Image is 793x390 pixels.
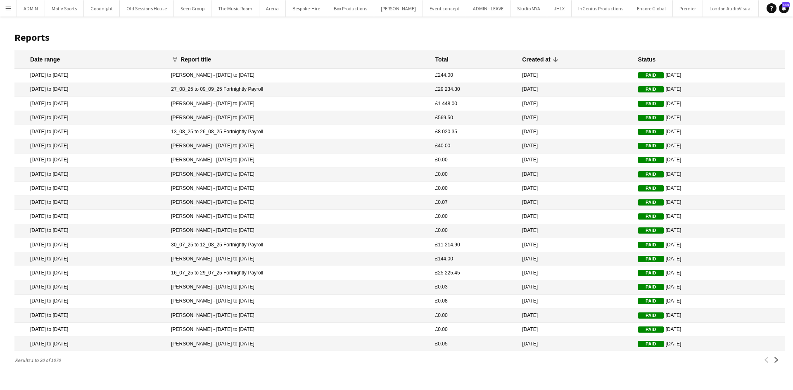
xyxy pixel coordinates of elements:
button: Encore Global [630,0,673,17]
span: Paid [638,129,664,135]
mat-cell: [DATE] [518,323,634,337]
mat-cell: [PERSON_NAME] - [DATE] to [DATE] [167,168,431,182]
mat-cell: [DATE] to [DATE] [14,280,167,294]
div: Created at [522,56,558,63]
mat-cell: £0.00 [431,182,518,196]
button: InGenius Productions [572,0,630,17]
mat-cell: [PERSON_NAME] - [DATE] to [DATE] [167,337,431,351]
mat-cell: [DATE] to [DATE] [14,266,167,280]
mat-cell: £244.00 [431,69,518,83]
mat-cell: [DATE] [634,154,785,168]
span: Paid [638,213,664,220]
mat-cell: [DATE] [518,182,634,196]
mat-cell: [DATE] to [DATE] [14,238,167,252]
mat-cell: [DATE] [634,323,785,337]
mat-cell: [DATE] [518,196,634,210]
mat-cell: £11 214.90 [431,238,518,252]
mat-cell: [PERSON_NAME] - [DATE] to [DATE] [167,280,431,294]
mat-cell: [DATE] [634,280,785,294]
span: Paid [638,143,664,149]
button: Old Sessions House [120,0,174,17]
mat-cell: [DATE] to [DATE] [14,337,167,351]
mat-cell: [DATE] [634,266,785,280]
mat-cell: £1 448.00 [431,97,518,111]
button: Arena [259,0,286,17]
button: [PERSON_NAME] [374,0,423,17]
span: 113 [782,2,790,7]
mat-cell: [PERSON_NAME] - [DATE] to [DATE] [167,224,431,238]
mat-cell: £0.00 [431,224,518,238]
mat-cell: [DATE] [518,139,634,153]
mat-cell: [PERSON_NAME] - [DATE] to [DATE] [167,323,431,337]
button: Premier [673,0,703,17]
mat-cell: [PERSON_NAME] - [DATE] to [DATE] [167,309,431,323]
mat-cell: [DATE] to [DATE] [14,111,167,125]
mat-cell: [DATE] [518,309,634,323]
span: Paid [638,185,664,191]
div: Report title [180,56,211,63]
mat-cell: [DATE] to [DATE] [14,97,167,111]
mat-cell: [DATE] to [DATE] [14,154,167,168]
mat-cell: £0.07 [431,196,518,210]
button: Goodnight [84,0,120,17]
span: Paid [638,242,664,248]
mat-cell: [DATE] to [DATE] [14,309,167,323]
span: Paid [638,101,664,107]
span: Results 1 to 20 of 1070 [14,357,64,363]
mat-cell: £25 225.45 [431,266,518,280]
mat-cell: [DATE] [634,252,785,266]
mat-cell: [DATE] [634,168,785,182]
mat-cell: [DATE] [634,337,785,351]
span: Paid [638,72,664,78]
mat-cell: [DATE] [518,125,634,139]
mat-cell: 30_07_25 to 12_08_25 Fortnightly Payroll [167,238,431,252]
div: Status [638,56,656,63]
mat-cell: [DATE] [518,280,634,294]
mat-cell: £0.00 [431,309,518,323]
mat-cell: [DATE] [518,238,634,252]
mat-cell: £0.00 [431,210,518,224]
mat-cell: [DATE] [634,69,785,83]
span: Paid [638,284,664,290]
mat-cell: £0.03 [431,280,518,294]
mat-cell: 27_08_25 to 09_09_25 Fortnightly Payroll [167,83,431,97]
mat-cell: [PERSON_NAME] - [DATE] to [DATE] [167,252,431,266]
h1: Reports [14,31,785,44]
mat-cell: [DATE] [518,83,634,97]
mat-cell: [DATE] [634,125,785,139]
mat-cell: [DATE] [518,111,634,125]
span: Paid [638,312,664,319]
mat-cell: [DATE] [518,337,634,351]
button: The Music Room [211,0,259,17]
mat-cell: £0.00 [431,168,518,182]
span: Paid [638,115,664,121]
mat-cell: [PERSON_NAME] - [DATE] to [DATE] [167,111,431,125]
div: Total [435,56,449,63]
mat-cell: [DATE] [634,83,785,97]
mat-cell: [DATE] [634,97,785,111]
span: Paid [638,341,664,347]
mat-cell: [DATE] [518,295,634,309]
mat-cell: [DATE] [518,266,634,280]
div: Report title [180,56,218,63]
mat-cell: [PERSON_NAME] - [DATE] to [DATE] [167,139,431,153]
mat-cell: £144.00 [431,252,518,266]
mat-cell: [DATE] [634,295,785,309]
mat-cell: 13_08_25 to 26_08_25 Fortnightly Payroll [167,125,431,139]
button: Studio MYA [510,0,547,17]
div: Created at [522,56,550,63]
button: Event concept [423,0,466,17]
div: Date range [30,56,60,63]
button: Bespoke-Hire [286,0,327,17]
mat-cell: [DATE] [634,224,785,238]
mat-cell: [DATE] [518,69,634,83]
mat-cell: [PERSON_NAME] - [DATE] to [DATE] [167,69,431,83]
mat-cell: [DATE] [518,168,634,182]
a: 113 [779,3,789,13]
span: Paid [638,298,664,304]
span: Paid [638,256,664,262]
mat-cell: [DATE] to [DATE] [14,210,167,224]
button: JHLX [547,0,572,17]
mat-cell: £29 234.30 [431,83,518,97]
mat-cell: [DATE] [518,97,634,111]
